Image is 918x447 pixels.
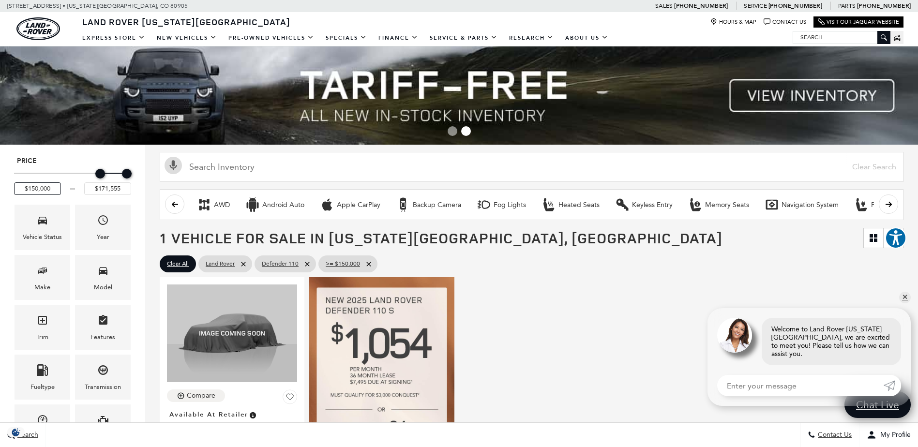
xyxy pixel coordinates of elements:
[838,2,856,9] span: Parts
[7,2,188,9] a: [STREET_ADDRESS] • [US_STATE][GEOGRAPHIC_DATA], CO 80905
[214,201,230,209] div: AWD
[167,389,225,402] button: Compare Vehicle
[97,412,109,432] span: Engine
[76,30,614,46] nav: Main Navigation
[34,282,50,293] div: Make
[717,375,884,396] input: Enter your message
[884,375,901,396] a: Submit
[683,194,754,215] button: Memory SeatsMemory Seats
[424,30,503,46] a: Service & Parts
[95,169,105,179] div: Minimum Price
[14,165,131,195] div: Price
[765,197,779,212] div: Navigation System
[768,2,822,10] a: [PHONE_NUMBER]
[782,201,839,209] div: Navigation System
[76,16,296,28] a: Land Rover [US_STATE][GEOGRAPHIC_DATA]
[75,355,131,400] div: TransmissionTransmission
[477,197,491,212] div: Fog Lights
[705,201,749,209] div: Memory Seats
[151,30,223,46] a: New Vehicles
[373,30,424,46] a: Finance
[674,2,728,10] a: [PHONE_NUMBER]
[391,194,467,215] button: Backup CameraBackup Camera
[15,305,70,350] div: TrimTrim
[262,258,299,270] span: Defender 110
[160,228,722,248] span: 1 Vehicle for Sale in [US_STATE][GEOGRAPHIC_DATA], [GEOGRAPHIC_DATA]
[37,212,48,232] span: Vehicle
[764,18,806,26] a: Contact Us
[17,157,128,165] h5: Price
[655,2,673,9] span: Sales
[688,197,703,212] div: Memory Seats
[337,201,380,209] div: Apple CarPlay
[15,255,70,300] div: MakeMake
[90,332,115,343] div: Features
[76,30,151,46] a: EXPRESS STORE
[717,318,752,353] img: Agent profile photo
[849,194,914,215] button: Power SeatsPower Seats
[542,197,556,212] div: Heated Seats
[320,197,334,212] div: Apple CarPlay
[710,18,756,26] a: Hours & Map
[283,389,297,408] button: Save Vehicle
[320,30,373,46] a: Specials
[187,391,215,400] div: Compare
[30,382,55,392] div: Fueltype
[461,126,471,136] span: Go to slide 2
[818,18,899,26] a: Visit Our Jaguar Website
[37,412,48,432] span: Mileage
[413,201,461,209] div: Backup Camera
[36,332,48,343] div: Trim
[160,152,903,182] input: Search Inventory
[223,30,320,46] a: Pre-Owned Vehicles
[165,157,182,174] svg: Click to toggle on voice search
[165,194,184,214] button: scroll left
[23,232,62,242] div: Vehicle Status
[84,182,131,195] input: Maximum
[503,30,559,46] a: Research
[857,2,911,10] a: [PHONE_NUMBER]
[744,2,767,9] span: Service
[536,194,605,215] button: Heated SeatsHeated Seats
[262,201,304,209] div: Android Auto
[85,382,121,392] div: Transmission
[192,194,235,215] button: AWDAWD
[885,227,906,251] aside: Accessibility Help Desk
[37,362,48,382] span: Fueltype
[632,201,673,209] div: Keyless Entry
[854,197,869,212] div: Power Seats
[15,355,70,400] div: FueltypeFueltype
[167,258,189,270] span: Clear All
[879,194,898,214] button: scroll right
[559,30,614,46] a: About Us
[615,197,630,212] div: Keyless Entry
[97,362,109,382] span: Transmission
[240,194,310,215] button: Android AutoAndroid Auto
[558,201,600,209] div: Heated Seats
[859,423,918,447] button: Open user profile menu
[315,194,386,215] button: Apple CarPlayApple CarPlay
[15,205,70,250] div: VehicleVehicle Status
[97,262,109,282] span: Model
[793,31,890,43] input: Search
[169,409,248,420] span: Available at Retailer
[871,201,908,209] div: Power Seats
[248,409,257,420] span: Vehicle is in stock and ready for immediate delivery. Due to demand, availability is subject to c...
[14,182,61,195] input: Minimum
[37,312,48,332] span: Trim
[885,227,906,249] button: Explore your accessibility options
[16,17,60,40] img: Land Rover
[75,255,131,300] div: ModelModel
[16,17,60,40] a: land-rover
[197,197,211,212] div: AWD
[5,427,27,437] section: Click to Open Cookie Consent Modal
[37,262,48,282] span: Make
[762,318,901,365] div: Welcome to Land Rover [US_STATE][GEOGRAPHIC_DATA], we are excited to meet you! Please tell us how...
[815,431,852,439] span: Contact Us
[494,201,526,209] div: Fog Lights
[448,126,457,136] span: Go to slide 1
[864,228,883,248] a: Grid View
[97,312,109,332] span: Features
[94,282,112,293] div: Model
[167,284,297,382] img: 2025 Land Rover Defender 110 V8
